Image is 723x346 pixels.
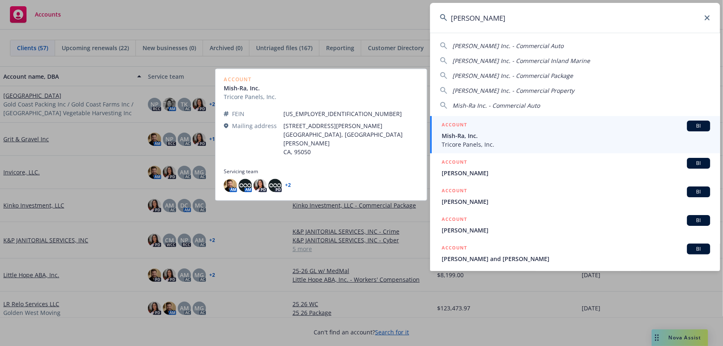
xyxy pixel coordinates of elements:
[452,72,573,80] span: [PERSON_NAME] Inc. - Commercial Package
[452,42,563,50] span: [PERSON_NAME] Inc. - Commercial Auto
[442,169,710,177] span: [PERSON_NAME]
[442,254,710,263] span: [PERSON_NAME] and [PERSON_NAME]
[442,131,710,140] span: Mish-Ra, Inc.
[442,121,467,131] h5: ACCOUNT
[452,57,590,65] span: [PERSON_NAME] Inc. - Commercial Inland Marine
[430,182,720,211] a: ACCOUNTBI[PERSON_NAME]
[452,87,574,94] span: [PERSON_NAME] Inc. - Commercial Property
[430,239,720,268] a: ACCOUNTBI[PERSON_NAME] and [PERSON_NAME]
[442,158,467,168] h5: ACCOUNT
[690,245,707,253] span: BI
[442,215,467,225] h5: ACCOUNT
[430,116,720,153] a: ACCOUNTBIMish-Ra, Inc.Tricore Panels, Inc.
[690,122,707,130] span: BI
[452,102,540,109] span: Mish-Ra Inc. - Commercial Auto
[442,244,467,254] h5: ACCOUNT
[442,226,710,235] span: [PERSON_NAME]
[690,188,707,196] span: BI
[430,211,720,239] a: ACCOUNTBI[PERSON_NAME]
[430,3,720,33] input: Search...
[442,186,467,196] h5: ACCOUNT
[442,140,710,149] span: Tricore Panels, Inc.
[690,160,707,167] span: BI
[442,197,710,206] span: [PERSON_NAME]
[690,217,707,224] span: BI
[430,153,720,182] a: ACCOUNTBI[PERSON_NAME]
